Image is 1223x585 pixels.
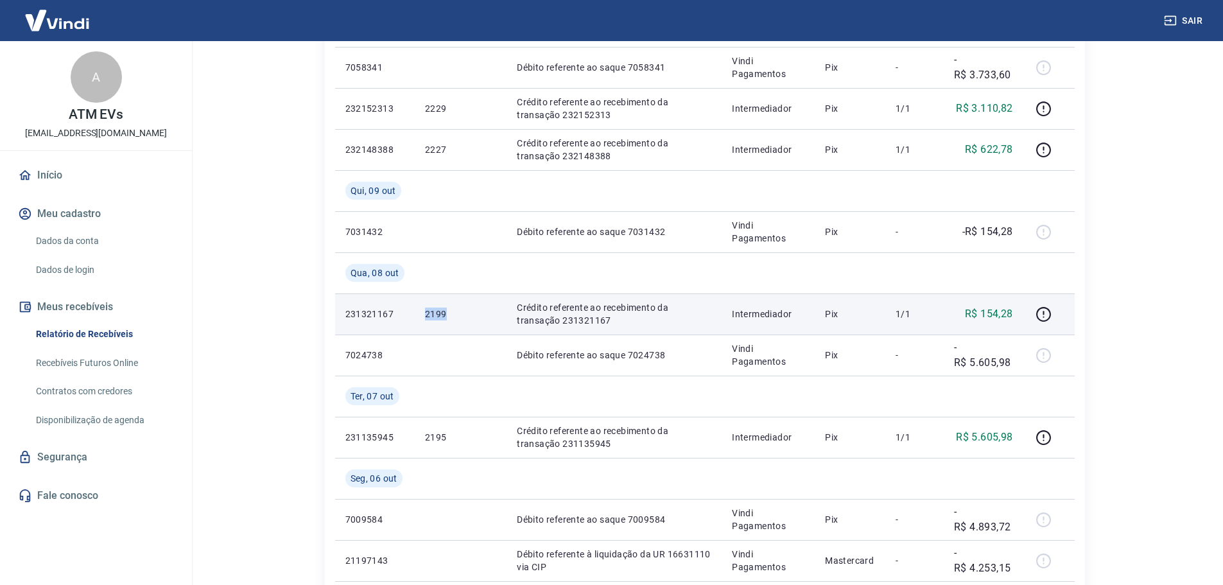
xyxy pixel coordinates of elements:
p: Intermediador [732,431,804,444]
p: 232152313 [345,102,404,115]
p: Mastercard [825,554,875,567]
p: 2229 [425,102,496,115]
p: 7031432 [345,225,404,238]
a: Recebíveis Futuros Online [31,350,177,376]
p: 232148388 [345,143,404,156]
p: R$ 3.110,82 [956,101,1012,116]
p: 231321167 [345,308,404,320]
p: 1/1 [896,143,933,156]
p: Intermediador [732,308,804,320]
a: Segurança [15,443,177,471]
p: 1/1 [896,431,933,444]
p: - [896,61,933,74]
p: Débito referente ao saque 7009584 [517,513,711,526]
p: Vindi Pagamentos [732,55,804,80]
p: Débito referente ao saque 7058341 [517,61,711,74]
p: Pix [825,308,875,320]
p: - [896,349,933,362]
p: Crédito referente ao recebimento da transação 232152313 [517,96,711,121]
p: Crédito referente ao recebimento da transação 231135945 [517,424,711,450]
p: Vindi Pagamentos [732,507,804,532]
p: Pix [825,102,875,115]
p: Débito referente à liquidação da UR 16631110 via CIP [517,548,711,573]
p: 2227 [425,143,496,156]
p: [EMAIL_ADDRESS][DOMAIN_NAME] [25,127,167,140]
span: Qui, 09 out [351,184,396,197]
p: 7009584 [345,513,404,526]
span: Qua, 08 out [351,266,399,279]
a: Início [15,161,177,189]
p: 2199 [425,308,496,320]
p: Vindi Pagamentos [732,342,804,368]
p: R$ 622,78 [965,142,1013,157]
p: Débito referente ao saque 7031432 [517,225,711,238]
p: Pix [825,225,875,238]
p: Pix [825,513,875,526]
p: Crédito referente ao recebimento da transação 231321167 [517,301,711,327]
p: 21197143 [345,554,404,567]
p: Pix [825,431,875,444]
p: 7024738 [345,349,404,362]
img: Vindi [15,1,99,40]
button: Meu cadastro [15,200,177,228]
a: Fale conosco [15,482,177,510]
p: Vindi Pagamentos [732,219,804,245]
p: - [896,513,933,526]
p: -R$ 5.605,98 [954,340,1013,371]
p: Débito referente ao saque 7024738 [517,349,711,362]
div: A [71,51,122,103]
p: 1/1 [896,308,933,320]
a: Dados de login [31,257,177,283]
p: -R$ 4.253,15 [954,545,1013,576]
p: ATM EVs [69,108,124,121]
p: Intermediador [732,102,804,115]
a: Relatório de Recebíveis [31,321,177,347]
a: Contratos com credores [31,378,177,405]
button: Sair [1161,9,1208,33]
button: Meus recebíveis [15,293,177,321]
p: 7058341 [345,61,404,74]
p: - [896,225,933,238]
p: R$ 5.605,98 [956,430,1012,445]
p: R$ 154,28 [965,306,1013,322]
p: Intermediador [732,143,804,156]
p: -R$ 3.733,60 [954,52,1013,83]
p: Vindi Pagamentos [732,548,804,573]
p: Crédito referente ao recebimento da transação 232148388 [517,137,711,162]
a: Disponibilização de agenda [31,407,177,433]
p: 231135945 [345,431,404,444]
p: - [896,554,933,567]
p: 2195 [425,431,496,444]
p: Pix [825,143,875,156]
p: 1/1 [896,102,933,115]
p: -R$ 4.893,72 [954,504,1013,535]
p: Pix [825,61,875,74]
a: Dados da conta [31,228,177,254]
span: Ter, 07 out [351,390,394,403]
p: Pix [825,349,875,362]
p: -R$ 154,28 [962,224,1013,240]
span: Seg, 06 out [351,472,397,485]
